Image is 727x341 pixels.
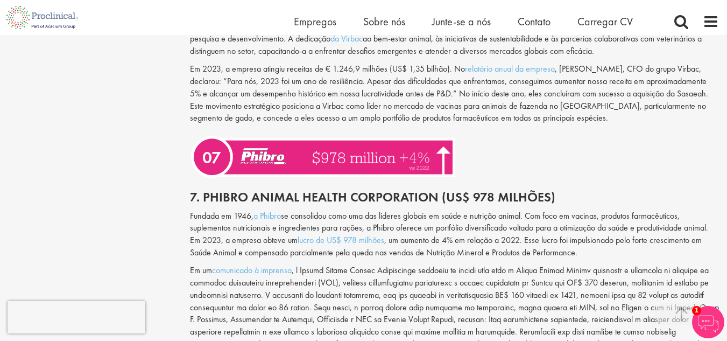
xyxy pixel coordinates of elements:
a: lucro de US$ 978 milhões [298,234,384,246]
font: se consolidou como uma das líderes globais em saúde e nutrição animal. Com foco em vacinas, produ... [190,210,708,246]
font: Em 2023, a empresa atingiu receitas de € 1.246,9 milhões (US$ 1,35 bilhão). No [190,63,465,74]
a: Carregar CV [577,15,633,29]
a: Empregos [294,15,336,29]
a: Contato [518,15,550,29]
img: Chatbot [692,306,724,338]
font: , um aumento de 4% em relação a 2022. Esse lucro foi impulsionado pelo forte crescimento em Saúde... [190,234,702,258]
font: ao bem-estar animal, às iniciativas de sustentabilidade e às parcerias colaborativas com veteriná... [190,33,702,57]
font: 7. Phibro Animal Health Corporation (US$ 978 milhões) [190,189,555,205]
font: Em um [190,265,212,276]
font: Fundada em 1946, [190,210,253,221]
a: comunicado à imprensa [212,265,292,276]
a: Junte-se a nós [432,15,491,29]
a: da Virbac [330,33,363,44]
font: 1 [695,307,698,314]
font: , [PERSON_NAME], CFO do grupo Virbac, declarou: “Para nós, 2023 foi um ano de resiliência. Apesar... [190,63,708,123]
a: Sobre nós [363,15,405,29]
a: relatório anual da empresa [465,63,555,74]
a: a Phibro [253,210,281,221]
iframe: reCAPTCHA [8,301,145,333]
